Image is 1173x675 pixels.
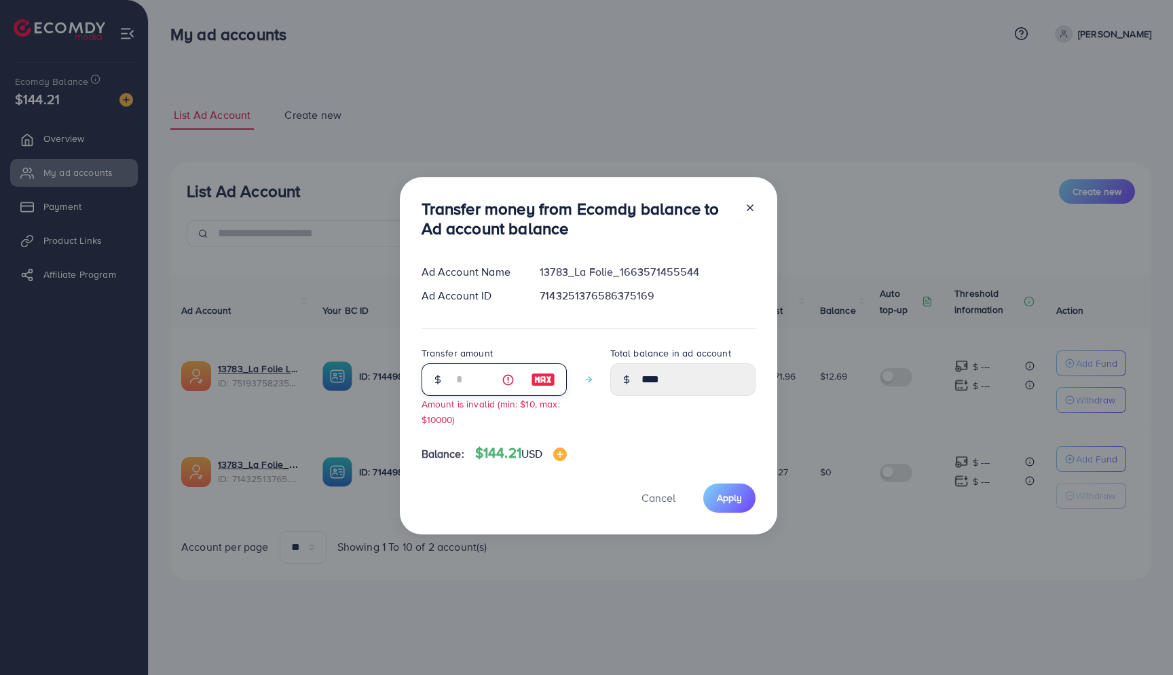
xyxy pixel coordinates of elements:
[553,448,567,461] img: image
[422,397,560,426] small: Amount is invalid (min: $10, max: $10000)
[610,346,731,360] label: Total balance in ad account
[411,264,529,280] div: Ad Account Name
[422,446,464,462] span: Balance:
[717,491,742,505] span: Apply
[531,371,555,388] img: image
[422,346,493,360] label: Transfer amount
[625,484,692,513] button: Cancel
[422,199,734,238] h3: Transfer money from Ecomdy balance to Ad account balance
[529,288,766,304] div: 7143251376586375169
[475,445,567,462] h4: $144.21
[641,490,675,505] span: Cancel
[529,264,766,280] div: 13783_La Folie_1663571455544
[703,484,756,513] button: Apply
[521,446,542,461] span: USD
[411,288,529,304] div: Ad Account ID
[1115,614,1163,665] iframe: Chat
